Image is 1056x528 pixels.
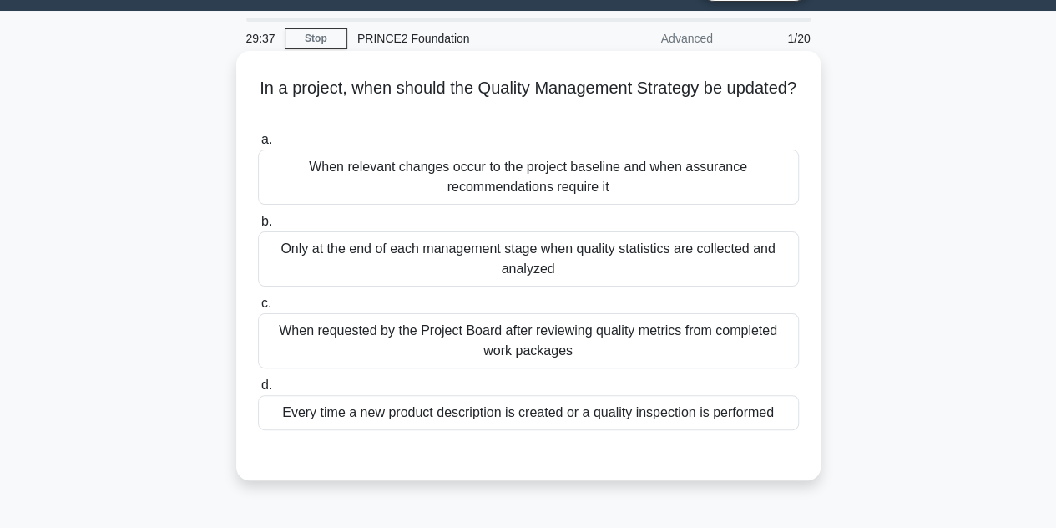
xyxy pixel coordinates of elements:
[258,150,799,205] div: When relevant changes occur to the project baseline and when assurance recommendations require it
[236,22,285,55] div: 29:37
[577,22,723,55] div: Advanced
[256,78,801,119] h5: In a project, when should the Quality Management Strategy be updated?
[261,378,272,392] span: d.
[258,313,799,368] div: When requested by the Project Board after reviewing quality metrics from completed work packages
[258,231,799,287] div: Only at the end of each management stage when quality statistics are collected and analyzed
[261,214,272,228] span: b.
[285,28,347,49] a: Stop
[723,22,821,55] div: 1/20
[261,132,272,146] span: a.
[258,395,799,430] div: Every time a new product description is created or a quality inspection is performed
[261,296,271,310] span: c.
[347,22,577,55] div: PRINCE2 Foundation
